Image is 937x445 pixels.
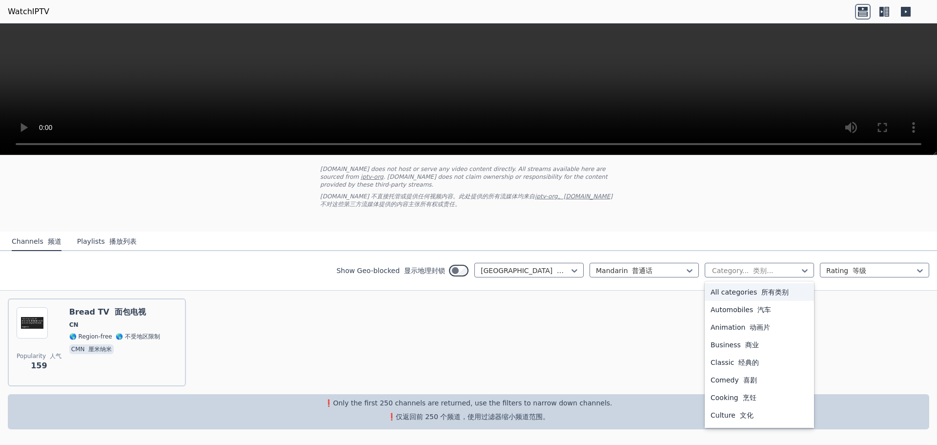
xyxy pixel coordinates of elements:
div: Automobiles [705,301,814,318]
font: 烹饪 [743,394,756,402]
a: WatchIPTV [8,6,49,18]
span: CN [69,321,79,329]
button: Playlists 播放列表 [77,233,137,251]
font: [DOMAIN_NAME] 不直接托管或提供任何视频内容。此处提供的所有流媒体均来自 不对这些第三方流媒体提供的内容主张所有权或责任。 [320,193,612,208]
font: 面包电视 [115,307,146,317]
span: 🌎 Region-free [69,333,160,340]
div: All categories [705,283,814,301]
font: 频道 [48,237,61,245]
font: 经典的 [738,359,759,366]
div: Documentary [705,424,814,442]
font: ❗️仅返回前 250 个频道，使用过滤器缩小频道范围。 [387,413,550,421]
div: Cooking [705,389,814,406]
font: 🌎 不受地区限制 [116,333,160,340]
font: 所有类别 [761,288,789,296]
div: Animation [705,318,814,336]
p: [DOMAIN_NAME] does not host or serve any video content directly. All streams available here are s... [320,165,617,212]
p: ❗️Only the first 250 channels are returned, use the filters to narrow down channels. [12,398,925,425]
div: Culture [705,406,814,424]
font: 商业 [745,341,759,349]
h6: Bread TV [69,307,160,317]
font: 显示地理封锁 [404,267,445,275]
a: iptv-org。[DOMAIN_NAME] [535,193,612,200]
img: Bread TV [17,307,48,339]
div: Comedy [705,371,814,389]
div: Classic [705,354,814,371]
label: Show Geo-blocked [336,266,445,275]
span: 159 [31,360,47,372]
font: 汽车 [757,306,771,314]
button: Channels 频道 [12,233,61,251]
font: 喜剧 [743,376,757,384]
font: 厘米纳米 [88,346,112,353]
font: 动画片 [750,323,770,331]
font: 播放列表 [109,237,137,245]
font: 文化 [740,411,754,419]
div: Business [705,336,814,354]
a: iptv-org [361,173,384,180]
span: Popularity [17,352,61,360]
p: cmn [69,344,114,354]
font: 人气 [50,353,61,360]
